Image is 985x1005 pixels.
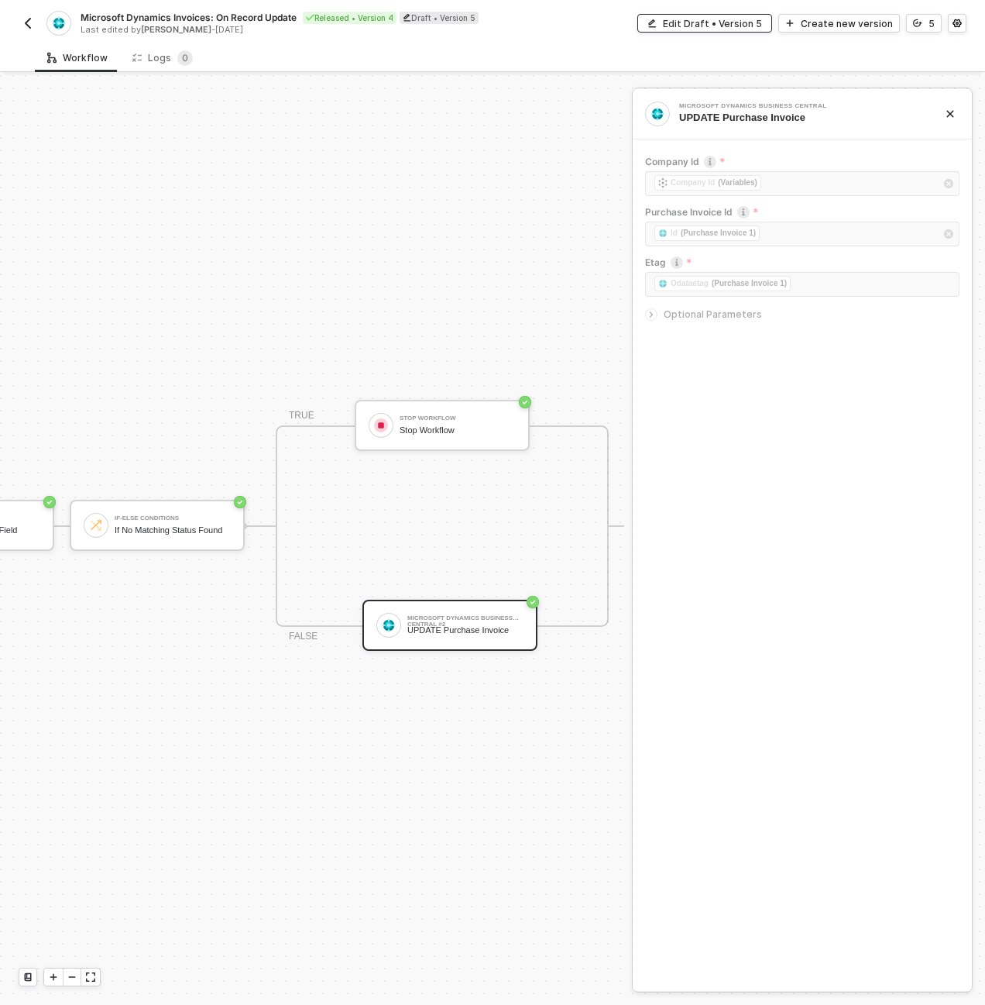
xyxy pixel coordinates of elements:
[141,24,211,35] span: [PERSON_NAME]
[637,14,772,33] button: Edit Draft • Version 5
[645,205,959,219] label: Purchase Invoice Id
[374,418,388,432] img: icon
[658,229,668,238] img: fieldIcon
[658,178,668,188] img: fieldIcon
[400,415,516,422] div: Stop Workflow
[132,50,193,66] div: Logs
[115,525,231,535] div: If No Matching Status Found
[645,256,959,269] label: Etag
[234,496,246,508] span: icon-success-page
[704,156,716,168] img: icon-info
[664,308,762,320] span: Optional Parameters
[289,408,314,423] div: TRUE
[663,17,762,30] div: Edit Draft • Version 5
[81,11,297,24] span: Microsoft Dynamics Invoices: On Record Update
[382,618,396,632] img: icon
[645,306,959,323] div: Optional Parameters
[52,16,65,30] img: integration-icon
[737,206,750,219] img: icon-info
[527,596,539,608] span: icon-success-page
[778,14,900,33] button: Create new version
[81,24,491,36] div: Last edited by - [DATE]
[645,155,959,168] label: Company Id
[679,111,921,125] div: UPDATE Purchase Invoice
[67,972,77,982] span: icon-minus
[658,279,668,288] img: fieldIcon
[43,496,56,508] span: icon-success-page
[906,14,942,33] button: 5
[671,256,683,269] img: icon-info
[303,12,396,24] div: Released • Version 4
[785,19,795,28] span: icon-play
[913,19,922,28] span: icon-versioning
[400,12,479,24] div: Draft • Version 5
[679,103,911,109] div: Microsoft Dynamics Business Central
[952,19,962,28] span: icon-settings
[22,17,34,29] img: back
[403,13,411,22] span: icon-edit
[407,625,523,635] div: UPDATE Purchase Invoice
[400,425,516,435] div: Stop Workflow
[946,109,955,119] span: icon-close
[177,50,193,66] sup: 0
[86,972,95,982] span: icon-expand
[19,14,37,33] button: back
[647,19,657,28] span: icon-edit
[650,107,664,121] img: integration-icon
[115,515,231,521] div: If-Else Conditions
[49,972,58,982] span: icon-play
[519,396,531,408] span: icon-success-page
[89,518,103,532] img: icon
[407,615,523,621] div: Microsoft Dynamics Business Central #2
[47,52,108,64] div: Workflow
[801,17,893,30] div: Create new version
[289,629,317,644] div: FALSE
[928,17,935,30] div: 5
[647,310,656,319] span: icon-arrow-right-small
